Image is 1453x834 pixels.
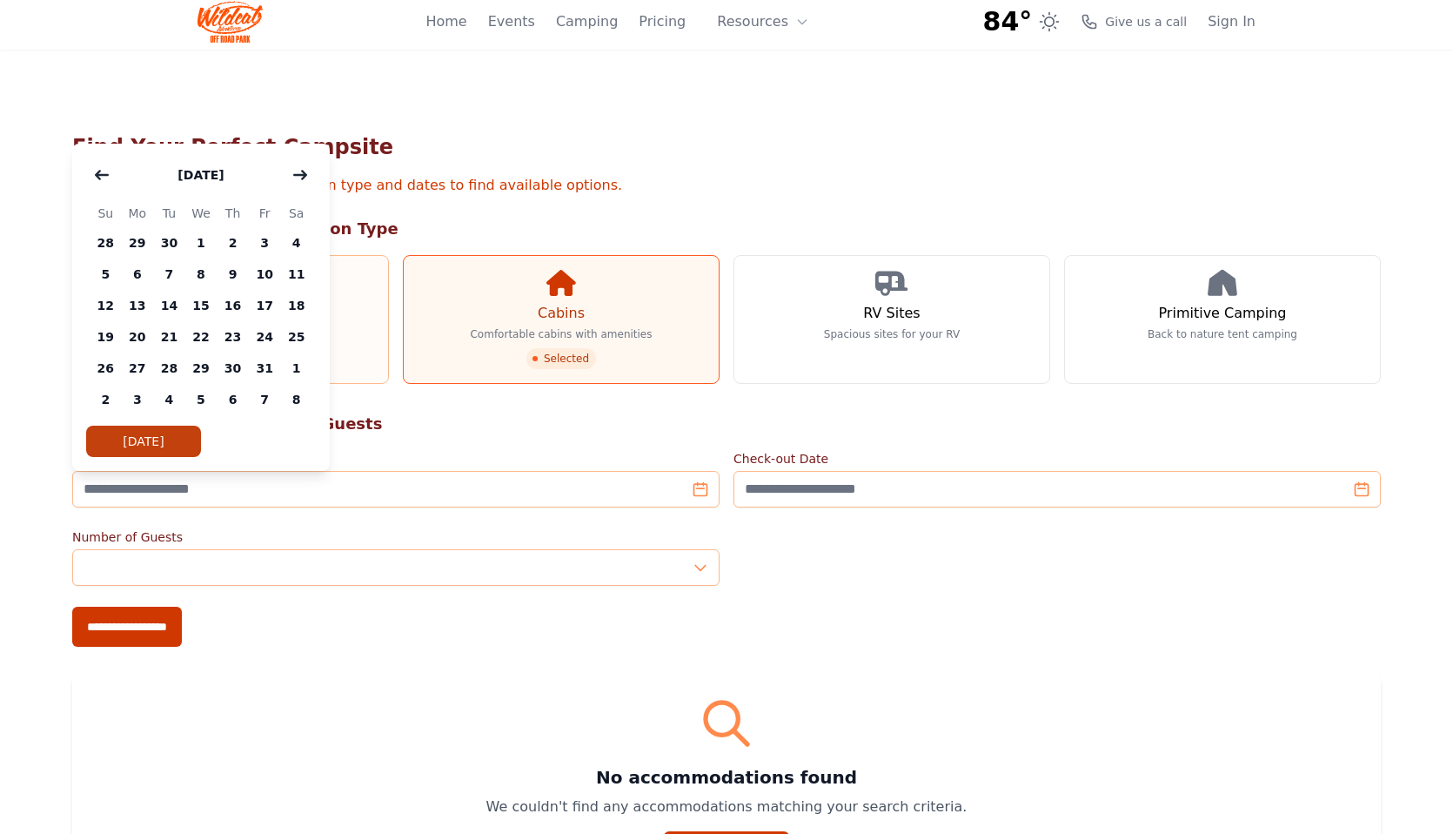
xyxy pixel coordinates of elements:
[249,259,281,290] span: 10
[185,384,218,415] span: 5
[185,227,218,259] span: 1
[217,227,249,259] span: 2
[1081,13,1187,30] a: Give us a call
[249,227,281,259] span: 3
[90,203,122,224] span: Su
[153,259,185,290] span: 7
[86,426,201,457] button: [DATE]
[280,384,312,415] span: 8
[538,303,585,324] h3: Cabins
[249,290,281,321] span: 17
[72,450,720,467] label: Check-in Date
[983,6,1033,37] span: 84°
[153,290,185,321] span: 14
[1208,11,1255,32] a: Sign In
[90,353,122,384] span: 26
[470,327,652,341] p: Comfortable cabins with amenities
[863,303,920,324] h3: RV Sites
[1159,303,1287,324] h3: Primitive Camping
[122,259,154,290] span: 6
[488,11,535,32] a: Events
[824,327,960,341] p: Spacious sites for your RV
[72,412,1381,436] h2: Step 2: Select Your Dates & Guests
[72,528,720,546] label: Number of Guests
[122,290,154,321] span: 13
[72,217,1381,241] h2: Step 1: Choose Accommodation Type
[280,203,312,224] span: Sa
[198,1,263,43] img: Wildcat Logo
[217,353,249,384] span: 30
[639,11,686,32] a: Pricing
[425,11,466,32] a: Home
[153,203,185,224] span: Tu
[217,259,249,290] span: 9
[185,259,218,290] span: 8
[249,384,281,415] span: 7
[526,348,596,369] span: Selected
[72,133,1381,161] h1: Find Your Perfect Campsite
[93,797,1360,817] p: We couldn't find any accommodations matching your search criteria.
[217,321,249,353] span: 23
[90,384,122,415] span: 2
[556,11,618,32] a: Camping
[153,227,185,259] span: 30
[403,255,720,384] a: Cabins Comfortable cabins with amenities Selected
[280,227,312,259] span: 4
[280,321,312,353] span: 25
[733,450,1381,467] label: Check-out Date
[122,203,154,224] span: Mo
[185,203,218,224] span: We
[280,353,312,384] span: 1
[90,321,122,353] span: 19
[90,259,122,290] span: 5
[280,259,312,290] span: 11
[122,384,154,415] span: 3
[1064,255,1381,384] a: Primitive Camping Back to nature tent camping
[90,227,122,259] span: 28
[1148,327,1297,341] p: Back to nature tent camping
[733,255,1050,384] a: RV Sites Spacious sites for your RV
[153,384,185,415] span: 4
[280,290,312,321] span: 18
[1105,13,1187,30] span: Give us a call
[217,290,249,321] span: 16
[185,353,218,384] span: 29
[249,203,281,224] span: Fr
[122,321,154,353] span: 20
[93,765,1360,790] h3: No accommodations found
[160,158,241,192] button: [DATE]
[72,175,1381,196] p: Select your preferred accommodation type and dates to find available options.
[90,290,122,321] span: 12
[185,321,218,353] span: 22
[249,353,281,384] span: 31
[249,321,281,353] span: 24
[153,321,185,353] span: 21
[217,203,249,224] span: Th
[706,4,820,39] button: Resources
[185,290,218,321] span: 15
[217,384,249,415] span: 6
[122,353,154,384] span: 27
[122,227,154,259] span: 29
[153,353,185,384] span: 28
